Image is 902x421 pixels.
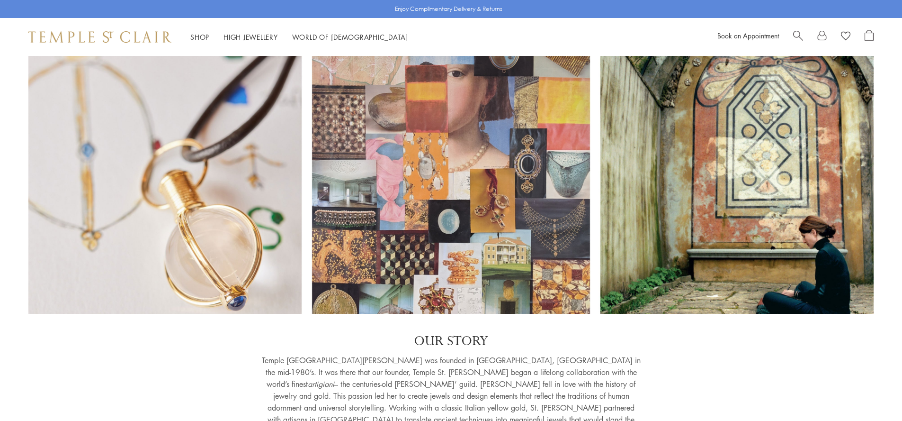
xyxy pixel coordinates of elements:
a: Search [793,30,803,44]
p: OUR STORY [262,333,641,350]
a: ShopShop [190,32,209,42]
em: artigiani [308,379,334,389]
iframe: Gorgias live chat messenger [855,376,893,412]
a: High JewelleryHigh Jewellery [223,32,278,42]
a: Book an Appointment [717,31,779,40]
a: View Wishlist [841,30,850,44]
a: World of [DEMOGRAPHIC_DATA]World of [DEMOGRAPHIC_DATA] [292,32,408,42]
nav: Main navigation [190,31,408,43]
p: Enjoy Complimentary Delivery & Returns [395,4,502,14]
img: Temple St. Clair [28,31,171,43]
a: Open Shopping Bag [865,30,874,44]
